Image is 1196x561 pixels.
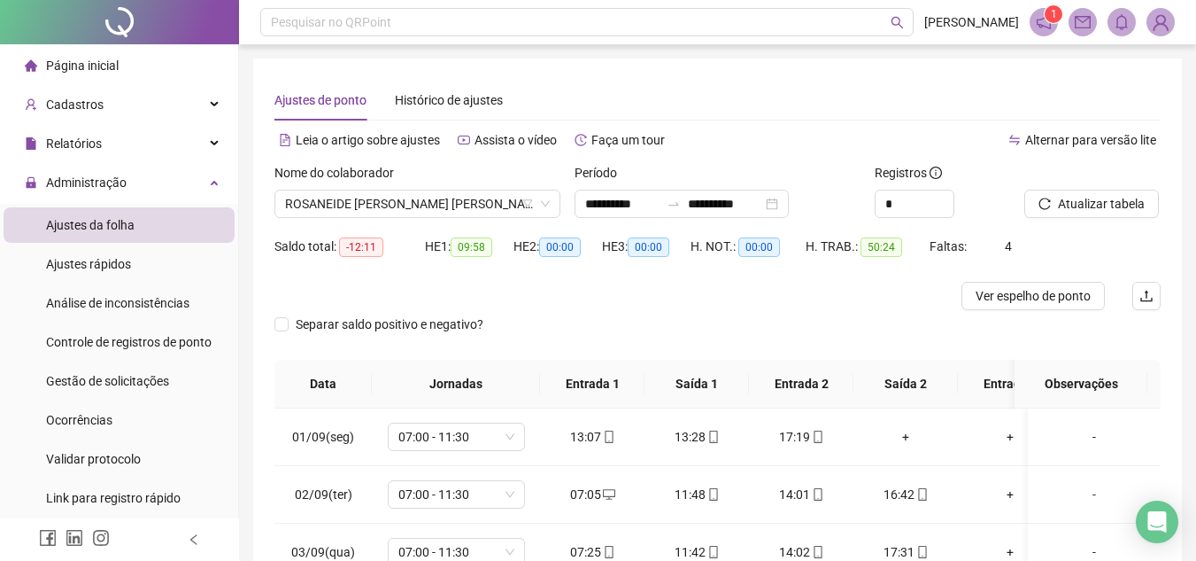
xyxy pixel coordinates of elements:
[667,197,681,211] span: to
[475,133,557,147] span: Assista o vídeo
[853,360,958,409] th: Saída 2
[1024,190,1159,218] button: Atualizar tabela
[25,98,37,111] span: user-add
[46,257,131,271] span: Ajustes rápidos
[930,239,969,253] span: Faltas:
[749,360,853,409] th: Entrada 2
[372,360,540,409] th: Jornadas
[1058,194,1145,214] span: Atualizar tabela
[289,315,490,334] span: Separar saldo positivo e negativo?
[513,237,602,257] div: HE 2:
[25,137,37,150] span: file
[46,136,102,151] span: Relatórios
[575,163,629,183] label: Período
[539,238,581,257] span: 00:00
[891,16,904,29] span: search
[591,133,665,147] span: Faça um tour
[554,427,630,447] div: 13:07
[46,491,181,505] span: Link para registro rápido
[972,485,1048,504] div: +
[1136,501,1178,543] div: Open Intercom Messenger
[659,427,735,447] div: 13:28
[279,134,291,146] span: file-text
[398,481,514,508] span: 07:00 - 11:30
[274,237,425,257] div: Saldo total:
[522,199,533,209] span: filter
[860,238,902,257] span: 50:24
[425,237,513,257] div: HE 1:
[46,175,127,190] span: Administração
[914,546,929,558] span: mobile
[810,488,824,501] span: mobile
[972,427,1048,447] div: +
[706,546,720,558] span: mobile
[601,488,615,501] span: desktop
[25,176,37,189] span: lock
[930,167,942,179] span: info-circle
[575,134,587,146] span: history
[1015,360,1147,409] th: Observações
[924,12,1019,32] span: [PERSON_NAME]
[706,488,720,501] span: mobile
[1045,5,1062,23] sup: 1
[628,238,669,257] span: 00:00
[46,335,212,349] span: Controle de registros de ponto
[46,413,112,427] span: Ocorrências
[339,238,383,257] span: -12:11
[810,431,824,443] span: mobile
[644,360,749,409] th: Saída 1
[738,238,780,257] span: 00:00
[285,191,550,217] span: ROSANEIDE SOARES BATISTA
[914,488,929,501] span: mobile
[46,452,141,466] span: Validar protocolo
[691,237,806,257] div: H. NOT.:
[806,237,930,257] div: H. TRAB.:
[1029,374,1133,393] span: Observações
[398,424,514,450] span: 07:00 - 11:30
[868,485,944,504] div: 16:42
[46,58,119,73] span: Página inicial
[763,427,839,447] div: 17:19
[667,197,681,211] span: swap-right
[810,546,824,558] span: mobile
[25,59,37,72] span: home
[1075,14,1091,30] span: mail
[540,360,644,409] th: Entrada 1
[1008,134,1021,146] span: swap
[46,296,189,310] span: Análise de inconsistências
[46,97,104,112] span: Cadastros
[976,286,1091,306] span: Ver espelho de ponto
[868,427,944,447] div: +
[296,133,440,147] span: Leia o artigo sobre ajustes
[291,545,355,559] span: 03/09(qua)
[92,529,110,547] span: instagram
[274,163,405,183] label: Nome do colaborador
[540,199,551,209] span: down
[46,374,169,388] span: Gestão de solicitações
[1139,289,1154,303] span: upload
[706,431,720,443] span: mobile
[188,534,200,546] span: left
[958,360,1062,409] th: Entrada 3
[1042,427,1146,447] div: -
[1036,14,1052,30] span: notification
[39,529,57,547] span: facebook
[659,485,735,504] div: 11:48
[875,163,942,183] span: Registros
[601,546,615,558] span: mobile
[602,237,691,257] div: HE 3:
[451,238,492,257] span: 09:58
[1051,8,1057,20] span: 1
[1025,133,1156,147] span: Alternar para versão lite
[1005,239,1012,253] span: 4
[763,485,839,504] div: 14:01
[292,430,354,444] span: 01/09(seg)
[274,93,367,107] span: Ajustes de ponto
[395,93,503,107] span: Histórico de ajustes
[1042,485,1146,504] div: -
[46,218,135,232] span: Ajustes da folha
[601,431,615,443] span: mobile
[961,282,1105,310] button: Ver espelho de ponto
[1147,9,1174,35] img: 90425
[458,134,470,146] span: youtube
